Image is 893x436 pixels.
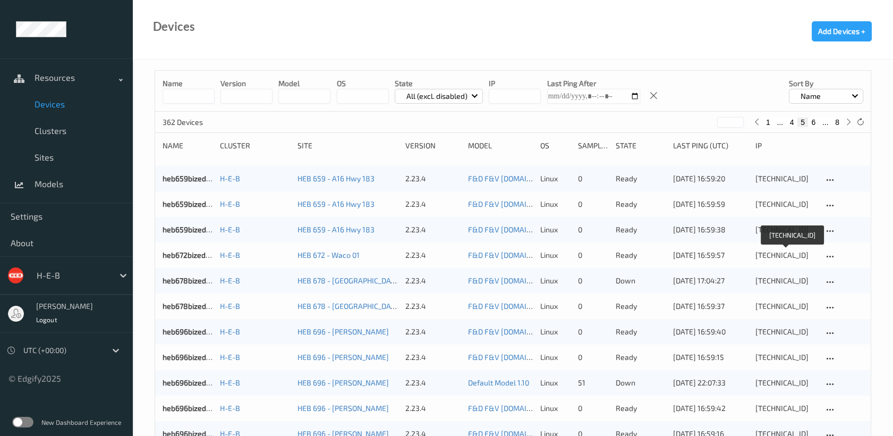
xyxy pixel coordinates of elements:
[578,173,608,184] div: 0
[297,301,402,311] a: HEB 678 - [GEOGRAPHIC_DATA]
[578,199,608,209] div: 0
[220,353,240,362] a: H-E-B
[578,275,608,286] div: 0
[297,327,389,336] a: HEB 696 - [PERSON_NAME]
[616,378,666,388] p: down
[673,224,748,235] div: [DATE] 16:59:38
[468,140,533,151] div: Model
[616,275,666,286] p: down
[297,174,375,183] a: HEB 659 - A16 Hwy 183
[540,301,571,312] p: linux
[755,224,815,235] div: [TECHNICAL_ID]
[220,301,240,311] a: H-E-B
[808,118,819,127] button: 6
[337,78,389,89] p: OS
[578,352,608,363] div: 0
[832,118,843,127] button: 8
[578,378,608,388] div: 51
[163,174,219,183] a: heb659bizedg23
[405,378,461,388] div: 2.23.4
[163,140,212,151] div: Name
[468,199,704,208] a: F&D F&V [DOMAIN_NAME] (Daily) [DATE] 16:30 [DATE] 16:30 Auto Save
[673,140,748,151] div: Last Ping (UTC)
[673,199,748,209] div: [DATE] 16:59:59
[540,140,571,151] div: OS
[468,327,704,336] a: F&D F&V [DOMAIN_NAME] (Daily) [DATE] 16:30 [DATE] 16:30 Auto Save
[616,199,666,209] p: ready
[616,352,666,363] p: ready
[540,378,571,388] p: linux
[297,140,398,151] div: Site
[797,118,808,127] button: 5
[673,301,748,312] div: [DATE] 16:59:37
[673,378,748,388] div: [DATE] 22:07:33
[540,199,571,209] p: linux
[578,250,608,261] div: 0
[278,78,330,89] p: model
[395,78,483,89] p: State
[405,173,461,184] div: 2.23.4
[616,301,666,312] p: ready
[163,117,242,128] p: 362 Devices
[220,174,240,183] a: H-E-B
[220,140,290,151] div: Cluster
[403,91,471,102] p: All (excl. disabled)
[468,225,704,234] a: F&D F&V [DOMAIN_NAME] (Daily) [DATE] 16:30 [DATE] 16:30 Auto Save
[616,403,666,414] p: ready
[468,250,704,259] a: F&D F&V [DOMAIN_NAME] (Daily) [DATE] 16:30 [DATE] 16:30 Auto Save
[789,78,863,89] p: Sort by
[755,140,815,151] div: ip
[787,118,797,127] button: 4
[297,199,375,208] a: HEB 659 - A16 Hwy 183
[673,352,748,363] div: [DATE] 16:59:15
[616,224,666,235] p: ready
[578,403,608,414] div: 0
[673,403,748,414] div: [DATE] 16:59:42
[163,199,219,208] a: heb659bizedg25
[468,378,529,387] a: Default Model 1.10
[163,301,219,311] a: heb678bizedg22
[578,140,608,151] div: Samples
[616,173,666,184] p: ready
[616,250,666,261] p: ready
[405,224,461,235] div: 2.23.4
[220,199,240,208] a: H-E-B
[297,378,389,387] a: HEB 696 - [PERSON_NAME]
[489,78,541,89] p: IP
[755,173,815,184] div: [TECHNICAL_ID]
[405,140,461,151] div: version
[540,250,571,261] p: linux
[220,327,240,336] a: H-E-B
[468,301,704,311] a: F&D F&V [DOMAIN_NAME] (Daily) [DATE] 16:30 [DATE] 16:30 Auto Save
[163,378,219,387] a: heb696bizedg22
[163,276,218,285] a: heb678bizedg21
[540,275,571,286] p: linux
[755,301,815,312] div: [TECHNICAL_ID]
[540,326,571,337] p: linux
[163,353,218,362] a: heb696bizedg21
[540,403,571,414] p: linux
[220,276,240,285] a: H-E-B
[405,199,461,209] div: 2.23.4
[673,275,748,286] div: [DATE] 17:04:27
[468,353,704,362] a: F&D F&V [DOMAIN_NAME] (Daily) [DATE] 16:30 [DATE] 16:30 Auto Save
[755,352,815,363] div: [TECHNICAL_ID]
[578,224,608,235] div: 0
[468,174,704,183] a: F&D F&V [DOMAIN_NAME] (Daily) [DATE] 16:30 [DATE] 16:30 Auto Save
[297,276,402,285] a: HEB 678 - [GEOGRAPHIC_DATA]
[616,140,666,151] div: State
[405,326,461,337] div: 2.23.4
[797,91,824,102] p: Name
[220,404,240,413] a: H-E-B
[616,326,666,337] p: ready
[547,78,640,89] p: Last Ping After
[812,21,872,41] button: Add Devices +
[297,404,389,413] a: HEB 696 - [PERSON_NAME]
[163,250,218,259] a: heb672bizedg56
[673,250,748,261] div: [DATE] 16:59:57
[468,276,704,285] a: F&D F&V [DOMAIN_NAME] (Daily) [DATE] 16:30 [DATE] 16:30 Auto Save
[755,250,815,261] div: [TECHNICAL_ID]
[540,173,571,184] p: linux
[755,326,815,337] div: [TECHNICAL_ID]
[163,404,219,413] a: heb696bizedg23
